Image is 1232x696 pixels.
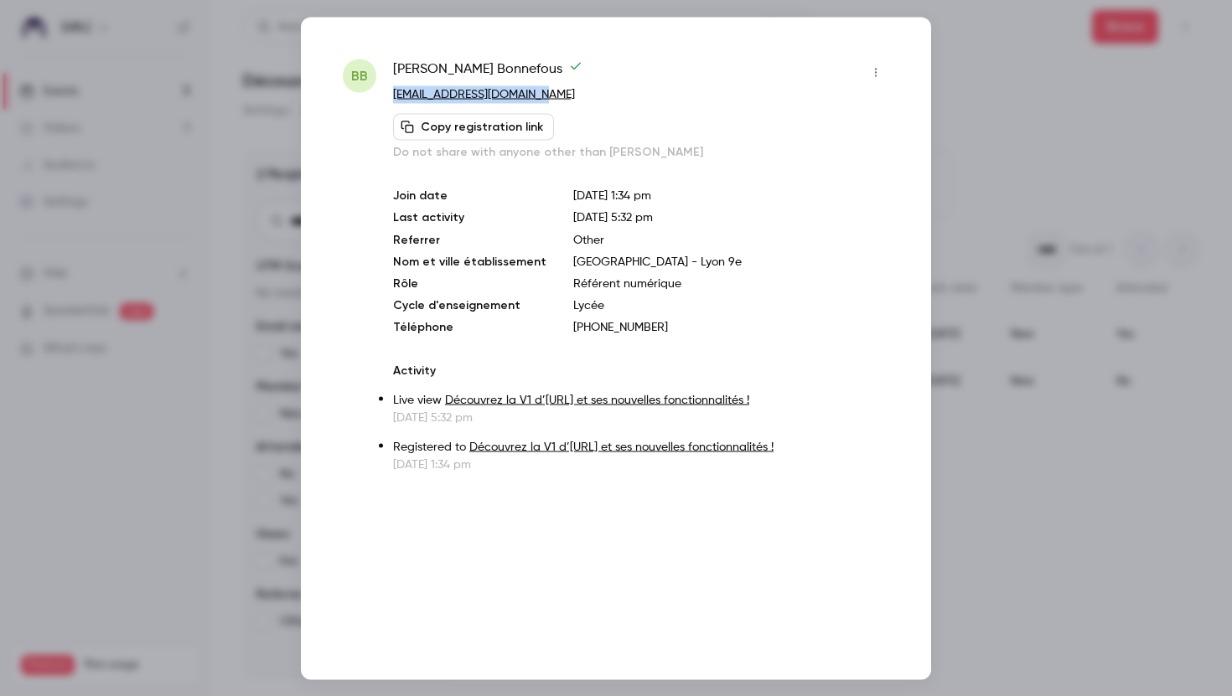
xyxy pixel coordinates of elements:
a: Découvrez la V1 d’[URL] et ses nouvelles fonctionnalités ! [469,441,774,452]
span: BB [351,65,368,85]
p: Live view [393,391,889,409]
p: [DATE] 1:34 pm [573,187,889,204]
span: [PERSON_NAME] Bonnefous [393,59,582,85]
p: Other [573,231,889,248]
p: Referrer [393,231,546,248]
p: [GEOGRAPHIC_DATA] - Lyon 9e [573,253,889,270]
button: Copy registration link [393,113,554,140]
p: [PHONE_NUMBER] [573,318,889,335]
p: Registered to [393,438,889,456]
p: [DATE] 1:34 pm [393,456,889,472]
p: Do not share with anyone other than [PERSON_NAME] [393,143,889,160]
p: Référent numérique [573,275,889,291]
p: Join date [393,187,546,204]
p: Activity [393,362,889,379]
p: [DATE] 5:32 pm [393,409,889,425]
p: Nom et ville établissement [393,253,546,270]
p: Lycée [573,296,889,313]
span: [DATE] 5:32 pm [573,211,653,223]
a: [EMAIL_ADDRESS][DOMAIN_NAME] [393,88,575,100]
a: Découvrez la V1 d’[URL] et ses nouvelles fonctionnalités ! [445,394,749,405]
p: Téléphone [393,318,546,335]
p: Rôle [393,275,546,291]
p: Last activity [393,209,546,226]
p: Cycle d'enseignement [393,296,546,313]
